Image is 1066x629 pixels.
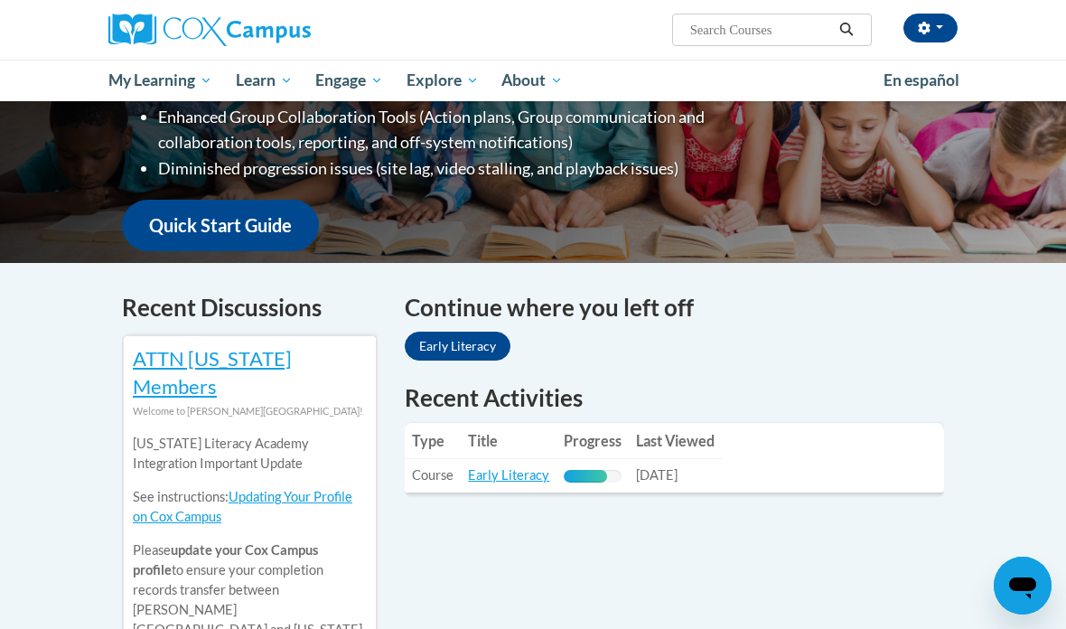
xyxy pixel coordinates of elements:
[833,19,860,41] button: Search
[95,60,971,101] div: Main menu
[405,381,944,414] h1: Recent Activities
[994,557,1052,615] iframe: Button to launch messaging window
[884,70,959,89] span: En español
[395,60,491,101] a: Explore
[236,70,293,91] span: Learn
[108,70,212,91] span: My Learning
[491,60,575,101] a: About
[564,470,607,483] div: Progress, %
[122,290,378,325] h4: Recent Discussions
[556,423,629,459] th: Progress
[158,155,777,182] li: Diminished progression issues (site lag, video stalling, and playback issues)
[224,60,304,101] a: Learn
[133,542,318,577] b: update your Cox Campus profile
[688,19,833,41] input: Search Courses
[133,401,367,421] div: Welcome to [PERSON_NAME][GEOGRAPHIC_DATA]!
[412,467,454,483] span: Course
[405,423,461,459] th: Type
[461,423,556,459] th: Title
[407,70,479,91] span: Explore
[133,346,292,399] a: ATTN [US_STATE] Members
[122,200,319,251] a: Quick Start Guide
[629,423,722,459] th: Last Viewed
[108,14,311,46] img: Cox Campus
[97,60,224,101] a: My Learning
[405,290,944,325] h4: Continue where you left off
[903,14,958,42] button: Account Settings
[133,434,367,474] p: [US_STATE] Literacy Academy Integration Important Update
[636,467,678,483] span: [DATE]
[108,14,373,46] a: Cox Campus
[133,487,367,527] p: See instructions:
[501,70,563,91] span: About
[468,467,549,483] a: Early Literacy
[872,61,971,99] a: En español
[133,489,352,524] a: Updating Your Profile on Cox Campus
[158,104,777,156] li: Enhanced Group Collaboration Tools (Action plans, Group communication and collaboration tools, re...
[315,70,383,91] span: Engage
[405,332,510,361] a: Early Literacy
[304,60,395,101] a: Engage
